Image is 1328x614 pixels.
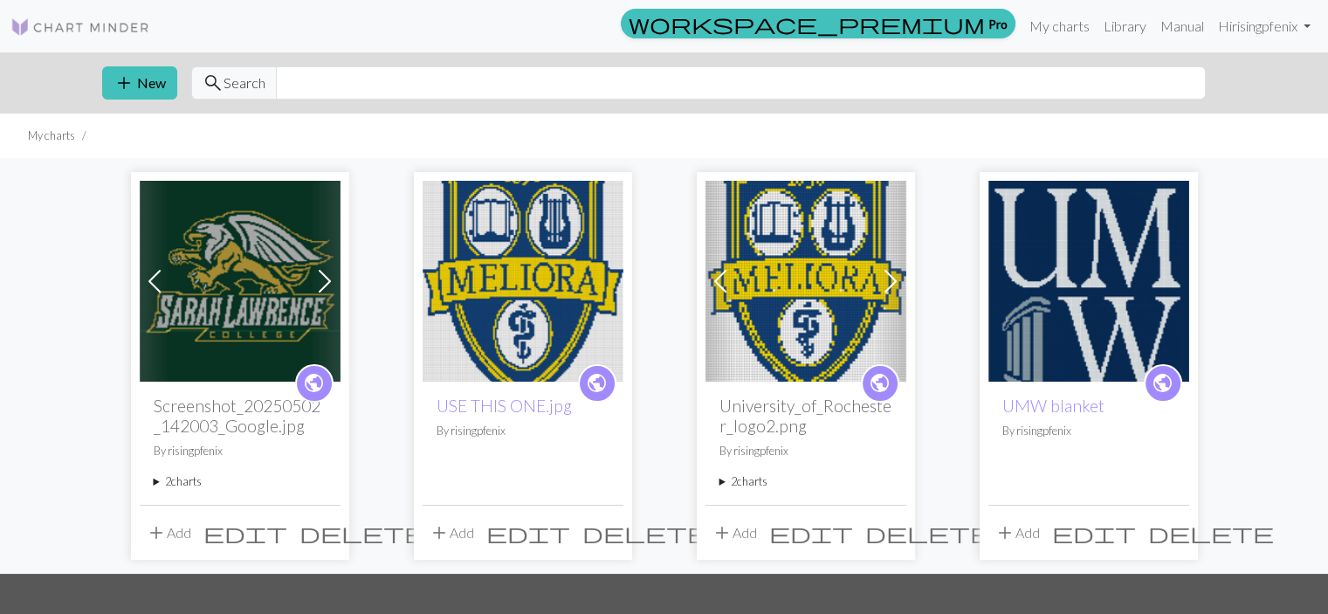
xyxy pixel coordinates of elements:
[621,9,1015,38] a: Pro
[705,516,763,549] button: Add
[1148,521,1274,545] span: delete
[719,473,892,490] summary: 2charts
[203,71,224,95] span: search
[869,366,891,401] i: public
[719,443,892,459] p: By risingpfenix
[154,473,327,490] summary: 2charts
[769,521,853,545] span: edit
[988,181,1189,382] img: UMW logo
[1153,9,1211,44] a: Manual
[586,369,608,397] span: public
[423,516,480,549] button: Add
[988,271,1189,287] a: UMW logo
[994,521,1015,545] span: add
[293,516,431,549] button: Delete
[1211,9,1318,44] a: Hirisingpfenix
[582,521,708,545] span: delete
[114,71,134,95] span: add
[705,181,906,382] img: University_of_Rochester_logo2.png
[861,364,899,403] a: public
[102,66,177,100] button: New
[437,423,609,439] p: By risingpfenix
[586,366,608,401] i: public
[763,516,859,549] button: Edit
[859,516,997,549] button: Delete
[1052,522,1136,543] i: Edit
[140,516,197,549] button: Add
[1142,516,1280,549] button: Delete
[154,396,327,436] h2: Screenshot_20250502_142003_Google.jpg
[10,17,150,38] img: Logo
[1046,516,1142,549] button: Edit
[423,181,623,382] img: USE THIS ONE.jpg
[146,521,167,545] span: add
[1022,9,1097,44] a: My charts
[303,366,325,401] i: public
[299,521,425,545] span: delete
[224,72,265,93] span: Search
[1152,366,1173,401] i: public
[203,521,287,545] span: edit
[578,364,616,403] a: public
[1152,369,1173,397] span: public
[154,443,327,459] p: By risingpfenix
[28,128,75,144] li: My charts
[197,516,293,549] button: Edit
[869,369,891,397] span: public
[423,271,623,287] a: USE THIS ONE.jpg
[480,516,576,549] button: Edit
[429,521,450,545] span: add
[203,522,287,543] i: Edit
[1002,423,1175,439] p: By risingpfenix
[140,181,341,382] img: Maya's Blanket
[865,521,991,545] span: delete
[988,516,1046,549] button: Add
[1002,396,1104,416] a: UMW blanket
[486,521,570,545] span: edit
[140,271,341,287] a: Maya's Blanket
[303,369,325,397] span: public
[1052,521,1136,545] span: edit
[576,516,714,549] button: Delete
[719,396,892,436] h2: University_of_Rochester_logo2.png
[769,522,853,543] i: Edit
[1144,364,1182,403] a: public
[705,271,906,287] a: University_of_Rochester_logo2.png
[629,11,985,36] span: workspace_premium
[712,521,733,545] span: add
[1097,9,1153,44] a: Library
[437,396,572,416] a: USE THIS ONE.jpg
[486,522,570,543] i: Edit
[295,364,334,403] a: public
